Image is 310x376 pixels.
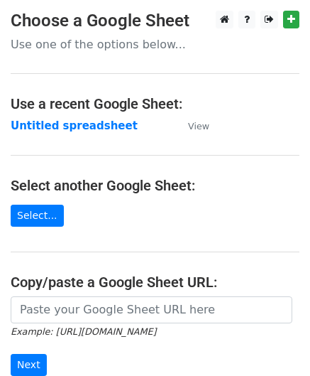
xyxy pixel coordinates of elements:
h4: Use a recent Google Sheet: [11,95,299,112]
input: Paste your Google Sheet URL here [11,296,292,323]
h4: Copy/paste a Google Sheet URL: [11,274,299,291]
small: Example: [URL][DOMAIN_NAME] [11,326,156,337]
small: View [188,121,209,131]
a: Select... [11,205,64,227]
a: View [174,119,209,132]
p: Use one of the options below... [11,37,299,52]
h3: Choose a Google Sheet [11,11,299,31]
h4: Select another Google Sheet: [11,177,299,194]
a: Untitled spreadsheet [11,119,138,132]
input: Next [11,354,47,376]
